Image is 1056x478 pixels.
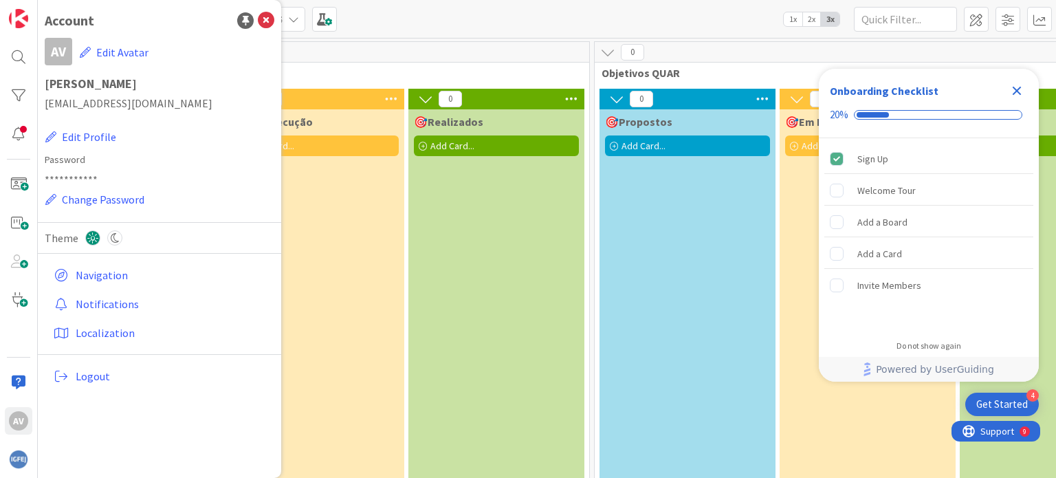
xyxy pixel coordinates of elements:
[48,321,274,345] a: Localization
[819,69,1039,382] div: Checklist Container
[414,115,483,129] span: 🎯Realizados
[45,38,72,65] div: AV
[9,9,28,28] img: Visit kanbanzone.com
[45,230,78,246] span: Theme
[857,277,921,294] div: Invite Members
[830,83,938,99] div: Onboarding Checklist
[819,138,1039,332] div: Checklist items
[965,393,1039,416] div: Open Get Started checklist, remaining modules: 4
[45,10,94,31] div: Account
[824,239,1033,269] div: Add a Card is incomplete.
[79,38,149,67] button: Edit Avatar
[48,263,274,287] a: Navigation
[50,66,572,80] span: Avaliação SIADAP
[784,12,802,26] span: 1x
[630,91,653,107] span: 0
[605,115,672,129] span: 🎯Propostos
[785,115,864,129] span: 🎯Em Execução
[857,151,888,167] div: Sign Up
[439,91,462,107] span: 0
[819,357,1039,382] div: Footer
[45,153,274,167] label: Password
[9,411,28,431] div: AV
[857,246,902,262] div: Add a Card
[821,12,839,26] span: 3x
[830,109,848,121] div: 20%
[9,450,28,469] img: avatar
[29,2,63,19] span: Support
[71,6,75,17] div: 9
[45,77,274,91] h1: [PERSON_NAME]
[810,91,833,107] span: 0
[802,140,846,152] span: Add Card...
[824,207,1033,237] div: Add a Board is incomplete.
[824,175,1033,206] div: Welcome Tour is incomplete.
[976,398,1028,411] div: Get Started
[621,140,665,152] span: Add Card...
[1026,389,1039,402] div: 4
[802,12,821,26] span: 2x
[826,357,1032,382] a: Powered by UserGuiding
[857,214,907,230] div: Add a Board
[896,340,961,351] div: Do not show again
[854,7,957,32] input: Quick Filter...
[621,44,644,61] span: 0
[830,109,1028,121] div: Checklist progress: 20%
[45,128,117,146] button: Edit Profile
[876,361,994,378] span: Powered by UserGuiding
[45,95,274,111] span: [EMAIL_ADDRESS][DOMAIN_NAME]
[824,144,1033,174] div: Sign Up is complete.
[430,140,474,152] span: Add Card...
[857,182,916,199] div: Welcome Tour
[45,191,145,208] button: Change Password
[824,270,1033,301] div: Invite Members is incomplete.
[1006,80,1028,102] div: Close Checklist
[76,368,269,384] span: Logout
[48,292,274,316] a: Notifications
